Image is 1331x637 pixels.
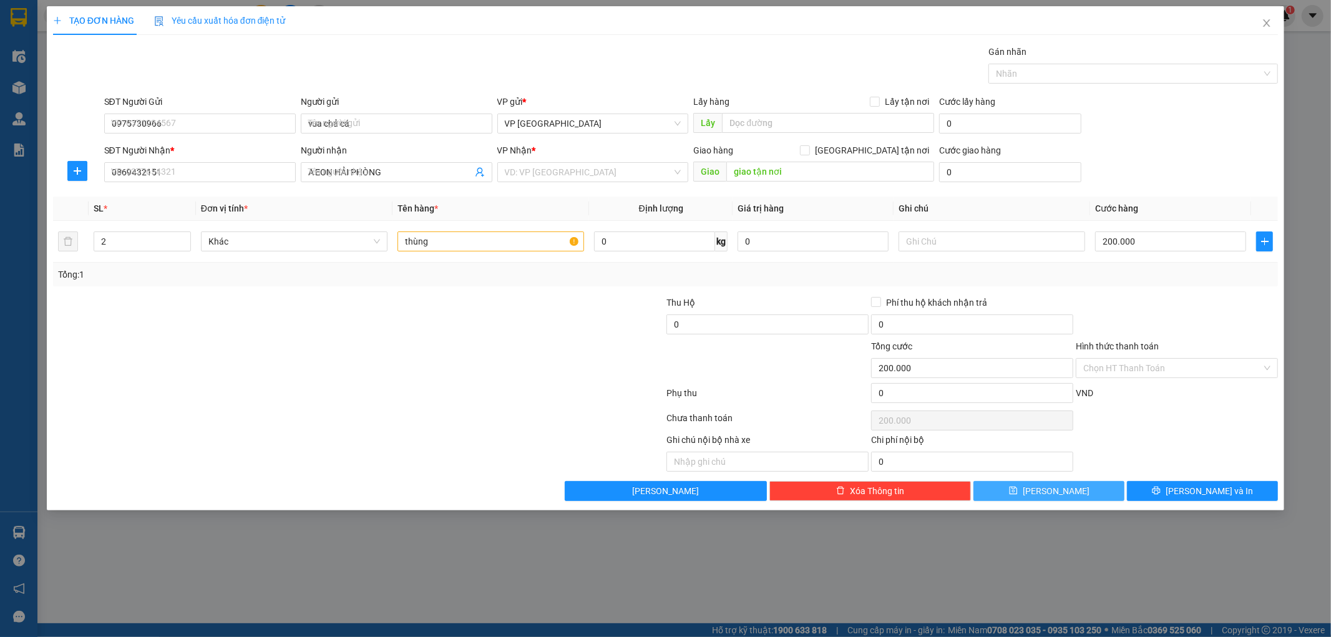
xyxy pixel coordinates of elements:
span: Phí thu hộ khách nhận trả [881,296,992,309]
span: plus [68,166,87,176]
span: Giao hàng [693,145,733,155]
span: close [1262,18,1272,28]
button: plus [67,161,87,181]
span: printer [1152,486,1161,496]
span: Thu Hộ [666,298,695,308]
span: SL [94,203,104,213]
span: VND [1076,388,1093,398]
div: Người nhận [301,143,492,157]
span: Lấy [693,113,722,133]
input: Ghi Chú [899,231,1085,251]
input: Cước lấy hàng [939,114,1081,134]
span: Đơn vị tính [201,203,248,213]
span: Tên hàng [397,203,438,213]
input: Dọc đường [722,113,934,133]
th: Ghi chú [894,197,1090,221]
label: Cước lấy hàng [939,97,995,107]
span: Xóa Thông tin [850,484,904,498]
span: VP Nhận [497,145,532,155]
label: Hình thức thanh toán [1076,341,1159,351]
span: Lấy tận nơi [880,95,934,109]
div: SĐT Người Gửi [104,95,296,109]
span: delete [836,486,845,496]
input: Cước giao hàng [939,162,1081,182]
span: plus [53,16,62,25]
input: Dọc đường [726,162,934,182]
input: 0 [738,231,889,251]
div: Chi phí nội bộ [871,433,1073,452]
div: Chưa thanh toán [666,411,870,433]
span: TẠO ĐƠN HÀNG [53,16,134,26]
div: Phụ thu [666,386,870,408]
label: Gán nhãn [988,47,1026,57]
span: VP Mỹ Đình [505,114,681,133]
span: kg [715,231,728,251]
div: Tổng: 1 [58,268,514,281]
div: SĐT Người Nhận [104,143,296,157]
span: Giao [693,162,726,182]
input: Nhập ghi chú [666,452,869,472]
label: Cước giao hàng [939,145,1001,155]
button: save[PERSON_NAME] [973,481,1124,501]
span: Lấy hàng [693,97,729,107]
span: [PERSON_NAME] [1023,484,1090,498]
button: Close [1249,6,1284,41]
span: plus [1257,236,1272,246]
span: [PERSON_NAME] [632,484,699,498]
span: Giá trị hàng [738,203,784,213]
button: printer[PERSON_NAME] và In [1127,481,1278,501]
span: Tổng cước [871,341,912,351]
button: [PERSON_NAME] [565,481,767,501]
span: Cước hàng [1095,203,1138,213]
input: VD: Bàn, Ghế [397,231,584,251]
div: VP gửi [497,95,689,109]
span: [PERSON_NAME] và In [1166,484,1253,498]
button: deleteXóa Thông tin [769,481,972,501]
div: Người gửi [301,95,492,109]
div: Ghi chú nội bộ nhà xe [666,433,869,452]
span: save [1009,486,1018,496]
span: Định lượng [639,203,683,213]
span: Yêu cầu xuất hóa đơn điện tử [154,16,286,26]
span: Khác [208,232,380,251]
button: delete [58,231,78,251]
img: icon [154,16,164,26]
span: [GEOGRAPHIC_DATA] tận nơi [810,143,934,157]
button: plus [1256,231,1273,251]
span: user-add [475,167,485,177]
